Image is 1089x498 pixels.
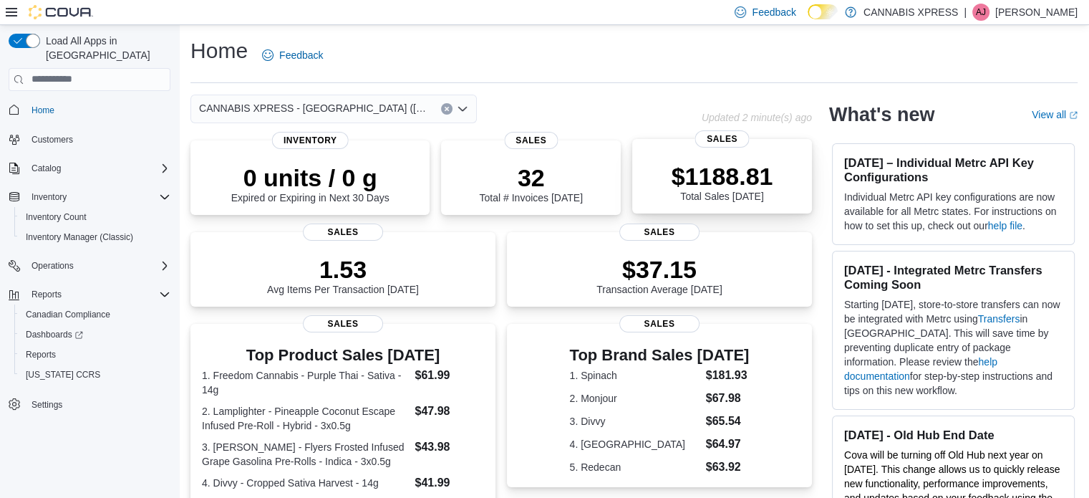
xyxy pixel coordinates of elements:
[20,229,139,246] a: Inventory Manager (Classic)
[26,369,100,380] span: [US_STATE] CCRS
[964,4,967,21] p: |
[26,102,60,119] a: Home
[1069,111,1078,120] svg: External link
[20,306,116,323] a: Canadian Compliance
[26,309,110,320] span: Canadian Compliance
[14,345,176,365] button: Reports
[415,367,483,384] dd: $61.99
[231,163,389,192] p: 0 units / 0 g
[14,207,176,227] button: Inventory Count
[695,130,749,148] span: Sales
[3,284,176,305] button: Reports
[14,227,176,247] button: Inventory Manager (Classic)
[570,414,700,428] dt: 3. Divvy
[20,306,170,323] span: Canadian Compliance
[479,163,582,192] p: 32
[672,162,773,191] p: $1188.81
[26,257,79,274] button: Operations
[3,393,176,414] button: Settings
[706,459,750,476] dd: $63.92
[303,315,383,332] span: Sales
[570,368,700,383] dt: 1. Spinach
[844,263,1063,292] h3: [DATE] - Integrated Metrc Transfers Coming Soon
[3,158,176,178] button: Catalog
[231,163,389,203] div: Expired or Expiring in Next 30 Days
[26,131,79,148] a: Customers
[415,439,483,456] dd: $43.98
[14,325,176,345] a: Dashboards
[32,191,67,203] span: Inventory
[303,224,383,241] span: Sales
[14,365,176,385] button: [US_STATE] CCRS
[829,103,934,126] h2: What's new
[32,399,62,411] span: Settings
[706,436,750,453] dd: $64.97
[3,187,176,207] button: Inventory
[702,112,812,123] p: Updated 2 minute(s) ago
[26,395,170,413] span: Settings
[706,413,750,430] dd: $65.54
[279,48,323,62] span: Feedback
[20,209,170,226] span: Inventory Count
[619,315,700,332] span: Sales
[3,129,176,150] button: Customers
[202,404,409,433] dt: 2. Lamplighter - Pineapple Coconut Escape Infused Pre-Roll - Hybrid - 3x0.5g
[267,255,419,295] div: Avg Items Per Transaction [DATE]
[202,440,409,469] dt: 3. [PERSON_NAME] - Flyers Frosted Infused Grape Gasolina Pre-Rolls - Indica - 3x0.5g
[3,100,176,120] button: Home
[596,255,722,295] div: Transaction Average [DATE]
[26,188,72,206] button: Inventory
[672,162,773,202] div: Total Sales [DATE]
[202,368,409,397] dt: 1. Freedom Cannabis - Purple Thai - Sativa - 14g
[20,209,92,226] a: Inventory Count
[26,160,170,177] span: Catalog
[32,163,61,174] span: Catalog
[457,103,468,115] button: Open list of options
[504,132,558,149] span: Sales
[20,366,170,383] span: Washington CCRS
[972,4,989,21] div: Anthony John
[570,391,700,406] dt: 2. Monjour
[844,297,1063,398] p: Starting [DATE], store-to-store transfers can now be integrated with Metrc using in [GEOGRAPHIC_D...
[202,476,409,490] dt: 4. Divvy - Cropped Sativa Harvest - 14g
[441,103,452,115] button: Clear input
[619,224,700,241] span: Sales
[20,346,170,363] span: Reports
[844,190,1063,233] p: Individual Metrc API key configurations are now available for all Metrc states. For instructions ...
[26,396,68,413] a: Settings
[202,347,484,364] h3: Top Product Sales [DATE]
[32,134,73,145] span: Customers
[26,188,170,206] span: Inventory
[32,105,54,116] span: Home
[26,286,67,303] button: Reports
[256,41,329,70] a: Feedback
[20,229,170,246] span: Inventory Manager (Classic)
[199,100,427,117] span: CANNABIS XPRESS - [GEOGRAPHIC_DATA] ([GEOGRAPHIC_DATA])
[752,5,795,19] span: Feedback
[26,130,170,148] span: Customers
[3,256,176,276] button: Operations
[988,220,1022,231] a: help file
[706,390,750,407] dd: $67.98
[863,4,958,21] p: CANNABIS XPRESS
[26,101,170,119] span: Home
[20,366,106,383] a: [US_STATE] CCRS
[706,367,750,384] dd: $181.93
[272,132,349,149] span: Inventory
[415,474,483,492] dd: $41.99
[32,289,62,300] span: Reports
[596,255,722,284] p: $37.15
[978,313,1020,325] a: Transfers
[32,260,74,272] span: Operations
[190,37,248,65] h1: Home
[26,349,56,360] span: Reports
[976,4,986,21] span: AJ
[26,286,170,303] span: Reports
[40,34,170,62] span: Load All Apps in [GEOGRAPHIC_DATA]
[26,231,133,243] span: Inventory Manager (Classic)
[20,326,170,343] span: Dashboards
[1032,109,1078,120] a: View allExternal link
[844,428,1063,442] h3: [DATE] - Old Hub End Date
[844,356,997,382] a: help documentation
